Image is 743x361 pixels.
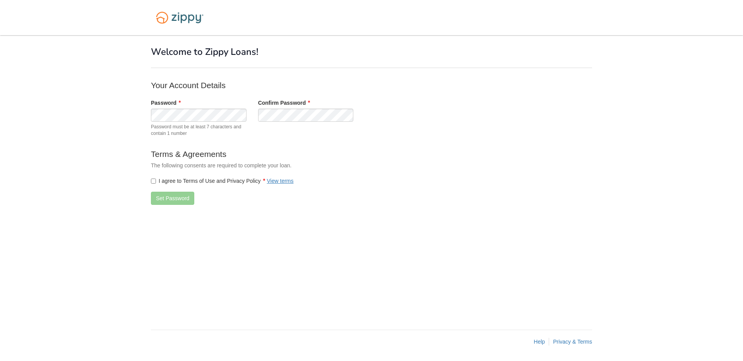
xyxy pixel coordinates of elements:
a: Privacy & Terms [553,339,592,345]
label: Confirm Password [258,99,310,107]
span: Password must be at least 7 characters and contain 1 number [151,124,247,137]
p: Terms & Agreements [151,148,461,160]
input: I agree to Terms of Use and Privacy PolicyView terms [151,179,156,184]
h1: Welcome to Zippy Loans! [151,47,592,57]
input: Verify Password [258,109,354,122]
label: I agree to Terms of Use and Privacy Policy [151,177,294,185]
a: Help [534,339,545,345]
img: Logo [151,8,209,27]
p: Your Account Details [151,80,461,91]
label: Password [151,99,181,107]
a: View terms [267,178,294,184]
p: The following consents are required to complete your loan. [151,162,461,169]
button: Set Password [151,192,194,205]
